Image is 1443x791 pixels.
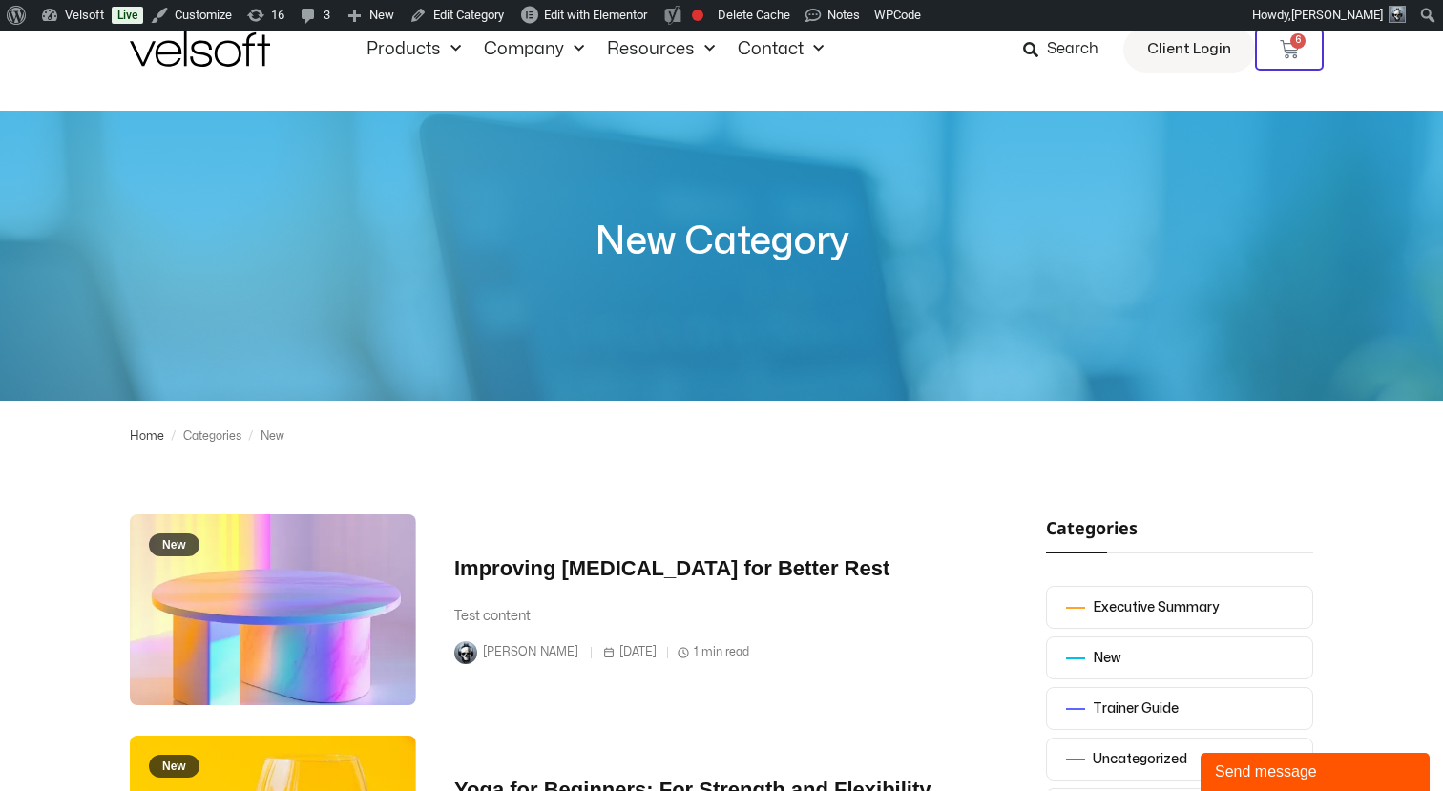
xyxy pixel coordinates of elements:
[1147,37,1231,62] span: Client Login
[677,639,749,665] span: 1 min read
[1291,8,1383,22] span: [PERSON_NAME]
[1255,29,1324,71] a: 6
[130,514,416,705] a: New
[544,8,647,22] span: Edit with Elementor
[1123,27,1255,73] a: Client Login
[1047,37,1098,62] span: Search
[1093,596,1219,619] div: Executive Summary
[112,7,143,24] a: Live
[602,639,661,665] span: [DATE]
[483,639,587,665] span: [PERSON_NAME]
[1046,586,1313,629] a: Executive Summary
[1023,33,1112,66] a: Search
[1093,748,1187,771] div: Uncategorized
[261,424,284,449] div: New
[1046,636,1313,679] a: New
[596,39,726,60] a: ResourcesMenu Toggle
[454,605,931,628] div: Test content
[472,39,596,60] a: CompanyMenu Toggle
[1093,647,1120,670] div: New
[241,424,261,449] div: /
[149,533,199,556] span: New
[130,424,164,449] a: Home
[1046,738,1313,781] a: Uncategorized
[726,39,835,60] a: ContactMenu Toggle
[1046,514,1313,541] h2: Categories
[355,39,472,60] a: ProductsMenu Toggle
[1046,687,1313,730] a: Trainer Guide
[692,10,703,21] div: Focus keyphrase not set
[1201,749,1433,791] iframe: chat widget
[1093,697,1179,720] div: Trainer Guide
[149,755,199,778] span: New
[1290,33,1306,49] span: 6
[454,556,889,580] a: Improving [MEDICAL_DATA] for Better Rest
[355,39,835,60] nav: Menu
[130,31,270,67] img: Velsoft Training Materials
[164,424,183,449] div: /
[183,424,241,449] div: Categories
